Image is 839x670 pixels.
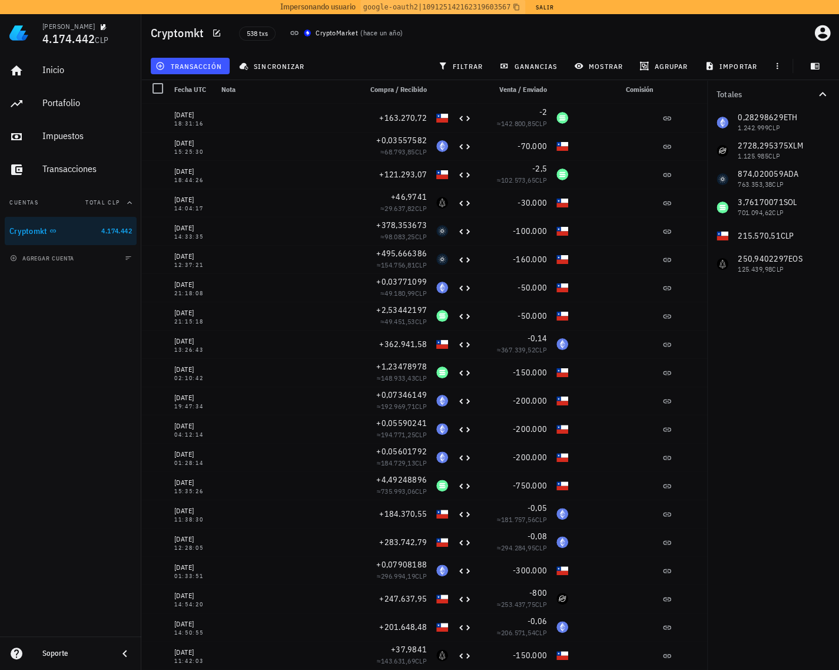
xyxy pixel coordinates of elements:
div: [DATE] [174,250,212,262]
div: [DATE] [174,194,212,206]
span: 98.083,25 [384,232,415,241]
span: 102.573,65 [501,176,535,184]
div: ETH-icon [436,451,448,463]
span: ≈ [497,176,547,184]
div: [DATE] [174,477,212,489]
span: ≈ [377,656,427,665]
div: Portafolio [42,97,132,108]
span: +0,03771099 [376,276,427,287]
span: CLP [415,487,427,496]
span: +46,9741 [391,192,427,202]
span: hace un año [363,28,400,37]
span: agregar cuenta [12,255,74,262]
span: -0,08 [528,531,547,542]
span: filtrar [440,61,483,71]
div: ETH-icon [436,140,448,152]
span: -2,5 [532,163,547,174]
div: 01:28:14 [174,460,212,466]
span: Total CLP [85,199,120,206]
div: [DATE] [174,166,212,177]
span: -300.000 [513,565,547,576]
div: [DATE] [174,505,212,517]
span: 148.933,43 [381,374,415,382]
div: ETH-icon [436,395,448,407]
button: agregar cuenta [7,252,79,264]
span: ≈ [380,289,427,298]
span: -30.000 [518,197,547,208]
div: SOL-icon [556,112,568,124]
div: SOL-icon [436,310,448,322]
span: CLP [415,232,427,241]
button: filtrar [433,58,490,74]
div: 15:25:30 [174,149,212,155]
span: Impersonando usuario [280,1,356,13]
button: Totales [707,80,839,108]
div: CLP-icon [556,140,568,152]
span: -750.000 [513,480,547,491]
span: -200.000 [513,424,547,434]
span: CLP [415,147,427,156]
div: 14:33:35 [174,234,212,240]
span: 194.771,25 [381,430,415,439]
span: CLP [535,515,547,524]
div: ETH-icon [436,423,448,435]
button: importar [699,58,764,74]
span: ≈ [380,232,427,241]
span: ≈ [497,600,547,609]
span: CLP [535,600,547,609]
span: +4,49248896 [376,474,427,485]
span: ≈ [497,628,547,637]
span: 253.437,75 [501,600,535,609]
span: +121.293,07 [379,169,427,180]
div: [DATE] [174,448,212,460]
span: +0,03557582 [376,135,427,146]
span: +163.270,72 [379,113,427,123]
span: -160.000 [513,254,547,265]
div: 19:47:34 [174,404,212,410]
span: +184.370,55 [379,509,427,519]
div: [DATE] [174,420,212,432]
button: sincronizar [234,58,312,74]
span: CLP [415,572,427,580]
div: 18:44:26 [174,177,212,183]
div: Transacciones [42,163,132,174]
span: 294.284,95 [501,543,535,552]
a: Impuestos [5,123,137,151]
span: 154.756,81 [381,260,415,269]
div: [DATE] [174,364,212,375]
span: 181.757,56 [501,515,535,524]
span: Venta / Enviado [499,85,547,94]
div: Totales [717,90,815,98]
div: [DATE] [174,279,212,291]
span: Comisión [626,85,653,94]
span: 192.969,71 [381,402,415,411]
div: Nota [217,75,356,104]
span: -200.000 [513,452,547,463]
div: CLP-icon [556,197,568,209]
div: [DATE] [174,222,212,234]
span: +283.742,79 [379,537,427,547]
span: +362.941,58 [379,339,427,349]
div: 18:31:16 [174,121,212,127]
div: Cryptomkt [9,226,47,236]
div: EOS-icon [436,649,448,661]
div: CLP-icon [556,367,568,378]
div: XLM-icon [556,593,568,605]
span: -2 [539,107,548,117]
span: 735.993,06 [381,487,415,496]
span: +378,353673 [376,220,427,230]
div: CLP-icon [556,282,568,293]
span: +0,07346149 [376,390,427,400]
span: +0,05601792 [376,446,427,457]
span: CLP [535,345,547,354]
a: Portafolio [5,90,137,118]
span: 538 txs [247,27,268,40]
div: ADA-icon [436,225,448,237]
div: [DATE] [174,590,212,602]
div: CLP-icon [556,253,568,265]
div: ETH-icon [436,282,448,293]
div: CLP-icon [556,565,568,576]
div: CLP-icon [556,480,568,491]
span: CLP [415,458,427,467]
span: -50.000 [518,311,547,321]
